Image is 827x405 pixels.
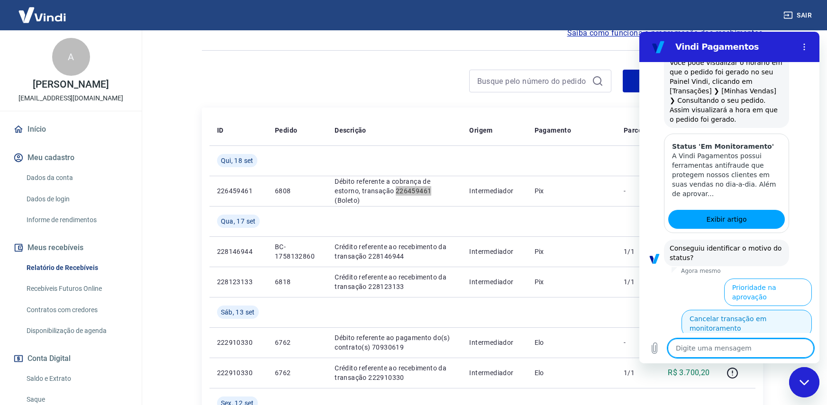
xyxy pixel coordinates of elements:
[217,368,260,378] p: 222910330
[624,338,652,347] p: -
[275,126,297,135] p: Pedido
[624,277,652,287] p: 1/1
[23,279,130,298] a: Recebíveis Futuros Online
[535,368,609,378] p: Elo
[535,277,609,287] p: Pix
[23,369,130,388] a: Saldo e Extrato
[23,258,130,278] a: Relatório de Recebíveis
[11,0,73,29] img: Vindi
[535,338,609,347] p: Elo
[789,367,819,397] iframe: Botão para abrir a janela de mensagens, conversa em andamento
[217,126,224,135] p: ID
[221,216,256,226] span: Qua, 17 set
[217,186,260,196] p: 226459461
[469,338,519,347] p: Intermediador
[668,367,709,378] p: R$ 3.700,20
[469,277,519,287] p: Intermediador
[535,247,609,256] p: Pix
[335,242,454,261] p: Crédito referente ao recebimento da transação 228146944
[624,247,652,256] p: 1/1
[275,368,319,378] p: 6762
[11,237,130,258] button: Meus recebíveis
[469,247,519,256] p: Intermediador
[217,247,260,256] p: 228146944
[624,126,652,135] p: Parcelas
[221,307,255,317] span: Sáb, 13 set
[623,70,687,92] button: Filtros
[217,338,260,347] p: 222910330
[469,368,519,378] p: Intermediador
[11,119,130,140] a: Início
[535,186,609,196] p: Pix
[335,272,454,291] p: Crédito referente ao recebimento da transação 228123133
[11,348,130,369] button: Conta Digital
[275,338,319,347] p: 6762
[335,177,454,205] p: Débito referente a cobrança de estorno, transação 226459461 (Boleto)
[23,300,130,320] a: Contratos com credores
[275,186,319,196] p: 6808
[275,277,319,287] p: 6818
[23,210,130,230] a: Informe de rendimentos
[567,27,763,39] a: Saiba como funciona a programação dos recebimentos
[535,126,572,135] p: Pagamento
[23,321,130,341] a: Disponibilização de agenda
[275,242,319,261] p: BC-1758132860
[469,126,492,135] p: Origem
[18,93,123,103] p: [EMAIL_ADDRESS][DOMAIN_NAME]
[221,156,254,165] span: Qui, 18 set
[782,7,816,24] button: Sair
[335,333,454,352] p: Débito referente ao pagamento do(s) contrato(s) 70930619
[52,38,90,76] div: A
[23,189,130,209] a: Dados de login
[477,74,588,88] input: Busque pelo número do pedido
[469,186,519,196] p: Intermediador
[624,186,652,196] p: -
[335,126,366,135] p: Descrição
[624,368,652,378] p: 1/1
[217,277,260,287] p: 228123133
[33,80,109,90] p: [PERSON_NAME]
[639,32,819,363] iframe: Janela de mensagens
[11,147,130,168] button: Meu cadastro
[335,363,454,382] p: Crédito referente ao recebimento da transação 222910330
[23,168,130,188] a: Dados da conta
